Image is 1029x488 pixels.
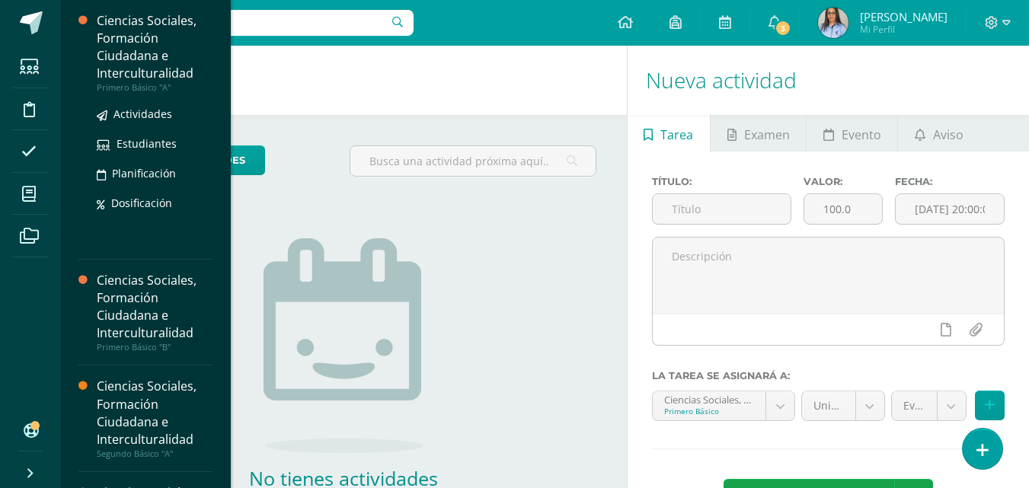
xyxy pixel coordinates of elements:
[97,272,213,352] a: Ciencias Sociales, Formación Ciudadana e InterculturalidadPrimero Básico "B"
[264,238,423,453] img: no_activities.png
[628,115,710,152] a: Tarea
[660,116,693,153] span: Tarea
[744,116,790,153] span: Examen
[97,378,213,448] div: Ciencias Sociales, Formación Ciudadana e Interculturalidad
[802,391,884,420] a: Unidad 4
[664,391,754,406] div: Ciencias Sociales, Formación Ciudadana e Interculturalidad 'A'
[804,194,882,224] input: Puntos máximos
[653,391,794,420] a: Ciencias Sociales, Formación Ciudadana e Interculturalidad 'A'Primero Básico
[71,10,414,36] input: Busca un usuario...
[111,196,172,210] span: Dosificación
[842,116,881,153] span: Evento
[933,116,963,153] span: Aviso
[117,136,177,151] span: Estudiantes
[97,105,213,123] a: Actividades
[903,391,925,420] span: Evaluación (30.0%)
[112,166,176,180] span: Planificación
[646,46,1011,115] h1: Nueva actividad
[97,164,213,182] a: Planificación
[775,20,791,37] span: 3
[97,272,213,342] div: Ciencias Sociales, Formación Ciudadana e Interculturalidad
[652,370,1005,381] label: La tarea se asignará a:
[97,194,213,212] a: Dosificación
[97,12,213,82] div: Ciencias Sociales, Formación Ciudadana e Interculturalidad
[892,391,966,420] a: Evaluación (30.0%)
[79,46,609,115] h1: Actividades
[898,115,979,152] a: Aviso
[807,115,897,152] a: Evento
[813,391,844,420] span: Unidad 4
[350,146,595,176] input: Busca una actividad próxima aquí...
[97,82,213,93] div: Primero Básico "A"
[97,12,213,93] a: Ciencias Sociales, Formación Ciudadana e InterculturalidadPrimero Básico "A"
[860,23,948,36] span: Mi Perfil
[653,194,791,224] input: Título
[113,107,172,121] span: Actividades
[818,8,848,38] img: 70b1105214193c847cd35a8087b967c7.png
[711,115,806,152] a: Examen
[804,176,883,187] label: Valor:
[860,9,948,24] span: [PERSON_NAME]
[896,194,1004,224] input: Fecha de entrega
[97,135,213,152] a: Estudiantes
[652,176,792,187] label: Título:
[97,342,213,352] div: Primero Básico "B"
[664,406,754,416] div: Primero Básico
[97,378,213,458] a: Ciencias Sociales, Formación Ciudadana e InterculturalidadSegundo Básico "A"
[97,448,213,459] div: Segundo Básico "A"
[895,176,1005,187] label: Fecha:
